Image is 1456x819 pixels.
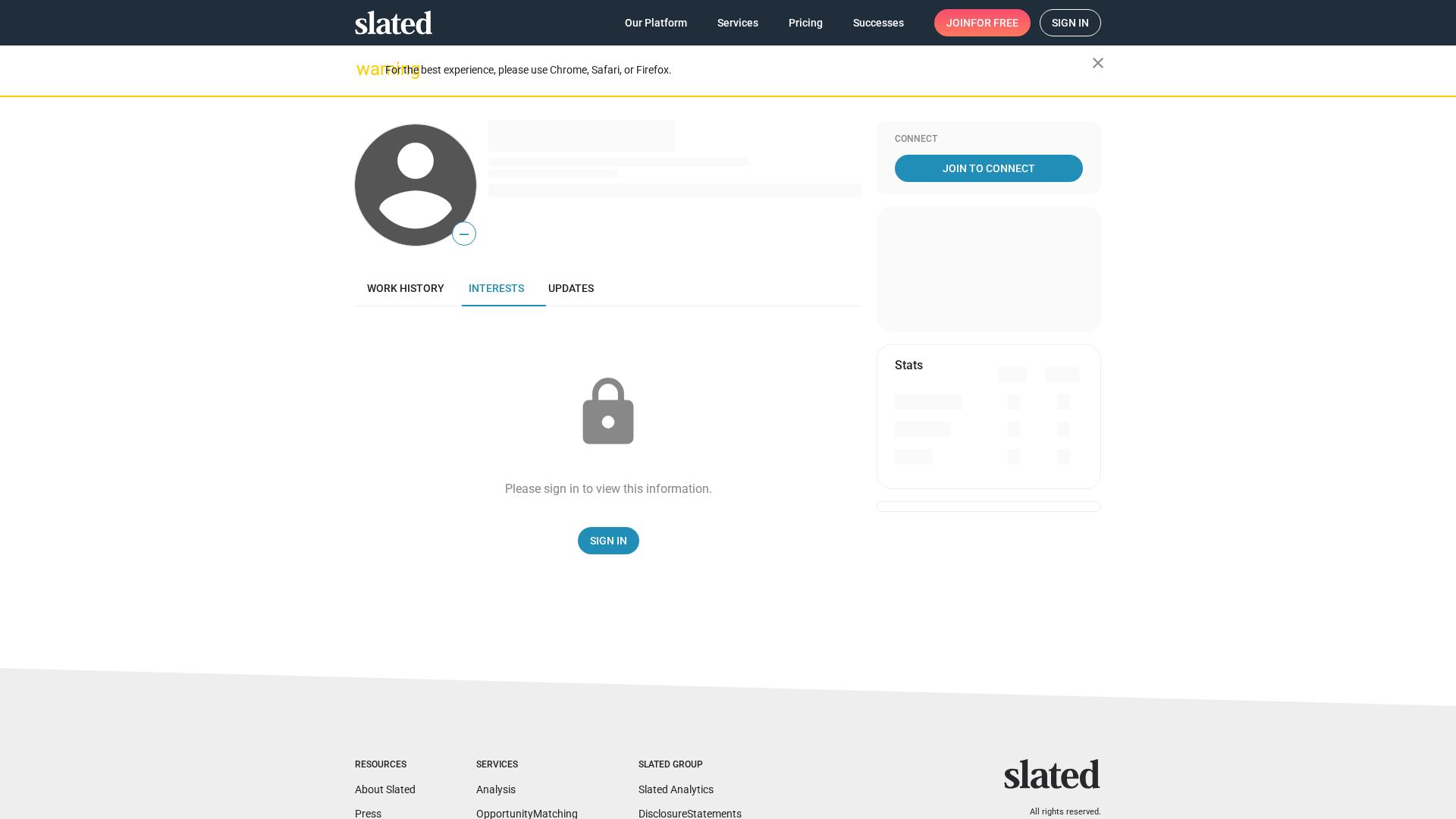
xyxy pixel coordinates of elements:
[548,282,594,294] span: Updates
[476,759,578,771] div: Services
[895,133,1083,146] div: Connect
[1089,54,1107,72] mat-icon: close
[705,9,770,36] a: Services
[789,9,823,36] span: Pricing
[934,9,1031,36] a: Joinfor free
[355,270,457,306] a: Work history
[853,9,904,36] span: Successes
[578,527,639,554] a: Sign In
[777,9,835,36] a: Pricing
[356,60,375,78] mat-icon: warning
[1040,9,1101,36] a: Sign in
[639,783,714,795] a: Slated Analytics
[457,270,536,306] a: Interests
[536,270,606,306] a: Updates
[1052,10,1089,36] span: Sign in
[639,759,742,771] div: Slated Group
[570,375,646,450] mat-icon: lock
[590,527,627,554] span: Sign In
[355,759,416,771] div: Resources
[895,357,923,373] mat-card-title: Stats
[946,9,1018,36] span: Join
[895,155,1083,182] a: Join To Connect
[971,9,1018,36] span: for free
[625,9,687,36] span: Our Platform
[469,282,524,294] span: Interests
[476,783,516,795] a: Analysis
[453,224,475,244] span: —
[385,60,1092,80] div: For the best experience, please use Chrome, Safari, or Firefox.
[841,9,916,36] a: Successes
[717,9,758,36] span: Services
[367,282,444,294] span: Work history
[613,9,699,36] a: Our Platform
[505,481,712,497] div: Please sign in to view this information.
[898,155,1080,182] span: Join To Connect
[355,783,416,795] a: About Slated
